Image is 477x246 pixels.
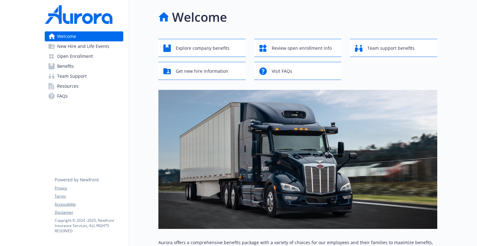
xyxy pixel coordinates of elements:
a: Terms [55,193,123,199]
button: Visit FAQs [254,62,342,80]
button: Team support benefits [350,39,437,57]
span: FAQs [57,91,68,101]
a: FAQs [45,91,123,101]
span: Benefits [57,61,74,71]
span: Explore company benefits [176,42,229,54]
p: Copyright © 2024 - 2025 , Newfront Insurance Services, ALL RIGHTS RESERVED [55,218,123,234]
span: Resources [57,81,79,91]
a: New Hire and Life Events [45,41,123,51]
a: Disclaimer [55,210,123,215]
button: Get new hire information [158,62,246,80]
a: Resources [45,81,123,91]
img: overview page banner [158,90,437,229]
button: Review open enrollment info [254,39,342,57]
h1: Welcome [172,8,227,26]
span: Open Enrollment [57,51,93,61]
span: New Hire and Life Events [57,41,109,51]
a: Welcome [45,31,123,41]
span: Get new hire information [176,65,228,77]
span: Welcome [57,31,76,41]
button: Explore company benefits [158,39,246,57]
span: Team Support [57,71,87,81]
a: Privacy [55,185,123,191]
a: Benefits [45,61,123,71]
a: Team Support [45,71,123,81]
a: Open Enrollment [45,51,123,61]
span: Visit FAQs [272,65,292,77]
a: Accessibility [55,202,123,207]
span: Team support benefits [367,42,415,54]
span: Review open enrollment info [272,42,332,54]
